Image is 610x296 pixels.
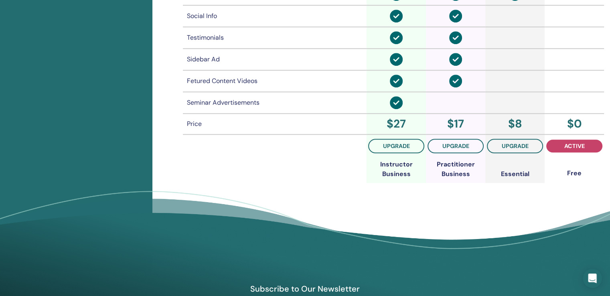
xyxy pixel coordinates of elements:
div: $ 27 [368,116,424,132]
button: active [546,140,602,152]
button: upgrade [368,139,424,153]
img: circle-check-solid.svg [449,53,462,66]
div: $ 0 [546,116,602,132]
div: Fetured Content Videos [187,76,363,86]
img: circle-check-solid.svg [390,96,403,109]
div: Price [187,119,363,129]
div: Testimonials [187,33,363,43]
div: Essential [501,169,529,179]
img: circle-check-solid.svg [449,31,462,44]
button: upgrade [487,139,543,153]
span: upgrade [502,142,529,150]
img: circle-check-solid.svg [390,53,403,66]
div: $ 8 [487,116,543,132]
div: Seminar Advertisements [187,98,363,107]
div: Sidebar Ad [187,55,363,64]
span: upgrade [442,142,469,150]
button: upgrade [428,139,484,153]
div: Free [567,168,582,178]
span: active [564,142,585,150]
img: circle-check-solid.svg [449,75,462,87]
img: circle-check-solid.svg [390,10,403,22]
span: upgrade [383,142,410,150]
div: Open Intercom Messenger [583,269,602,288]
div: Practitioner Business [426,160,485,179]
img: circle-check-solid.svg [390,75,403,87]
img: circle-check-solid.svg [390,31,403,44]
div: Social Info [187,11,363,21]
div: $ 17 [428,116,484,132]
img: circle-check-solid.svg [449,10,462,22]
div: Instructor Business [367,160,426,179]
h4: Subscribe to Our Newsletter [213,284,398,294]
